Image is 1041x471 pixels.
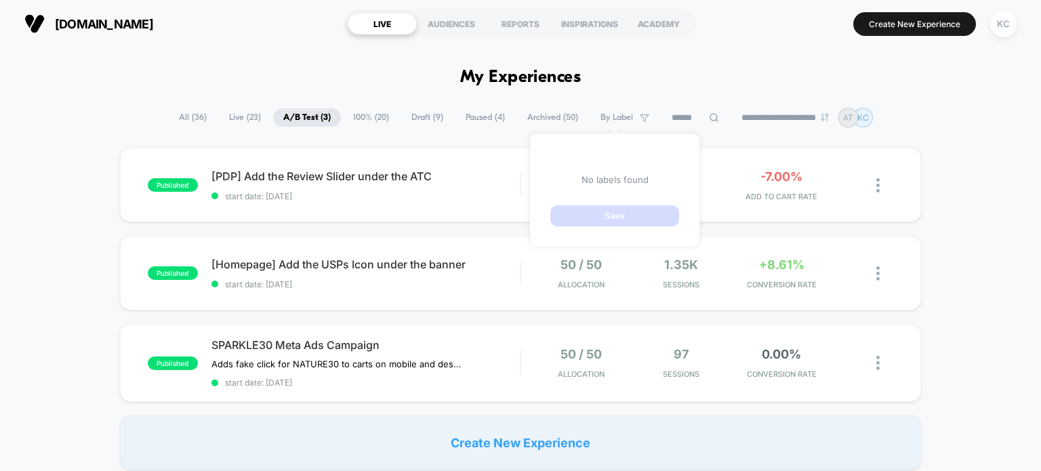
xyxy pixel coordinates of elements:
span: Allocation [558,369,605,379]
button: KC [986,10,1021,38]
span: +8.61% [759,258,804,272]
span: 100% ( 20 ) [343,108,399,127]
span: A/B Test ( 3 ) [273,108,341,127]
span: All ( 36 ) [169,108,217,127]
span: Adds fake click for NATURE30 to carts on mobile and desktop and changes the DISCOUNT CODE text to... [211,359,463,369]
span: Allocation [558,280,605,289]
span: -7.00% [760,169,802,184]
span: start date: [DATE] [211,279,520,289]
span: start date: [DATE] [211,191,520,201]
span: 1.35k [664,258,698,272]
span: ADD TO CART RATE [735,192,828,201]
span: 50 / 50 [560,258,602,272]
img: end [821,113,829,121]
div: KC [990,11,1017,37]
span: 0.00% [762,347,801,361]
div: AUDIENCES [417,13,486,35]
button: Save [550,205,679,226]
span: Draft ( 9 ) [401,108,453,127]
span: CONVERSION RATE [735,280,828,289]
img: close [876,178,880,192]
div: REPORTS [486,13,555,35]
button: Create New Experience [853,12,976,36]
img: close [876,266,880,281]
img: close [876,356,880,370]
span: SPARKLE30 Meta Ads Campaign [211,338,520,352]
span: published [148,178,198,192]
span: published [148,356,198,370]
span: [PDP] Add the Review Slider under the ATC [211,169,520,183]
button: [DOMAIN_NAME] [20,13,157,35]
span: Paused ( 4 ) [455,108,515,127]
span: 50 / 50 [560,347,602,361]
span: [Homepage] Add the USPs Icon under the banner [211,258,520,271]
span: start date: [DATE] [211,377,520,388]
div: Create New Experience [120,415,922,470]
span: Sessions [634,369,728,379]
span: Archived ( 50 ) [517,108,588,127]
span: published [148,266,198,280]
div: No labels found [550,174,679,185]
div: ACADEMY [624,13,693,35]
p: KC [857,112,869,123]
div: LIVE [348,13,417,35]
span: [DOMAIN_NAME] [55,17,153,31]
h1: My Experiences [460,68,581,87]
span: CONVERSION RATE [735,369,828,379]
span: 97 [674,347,689,361]
img: Visually logo [24,14,45,34]
div: INSPIRATIONS [555,13,624,35]
span: By Label [600,112,633,123]
p: AT [843,112,853,123]
span: Live ( 23 ) [219,108,271,127]
span: Sessions [634,280,728,289]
